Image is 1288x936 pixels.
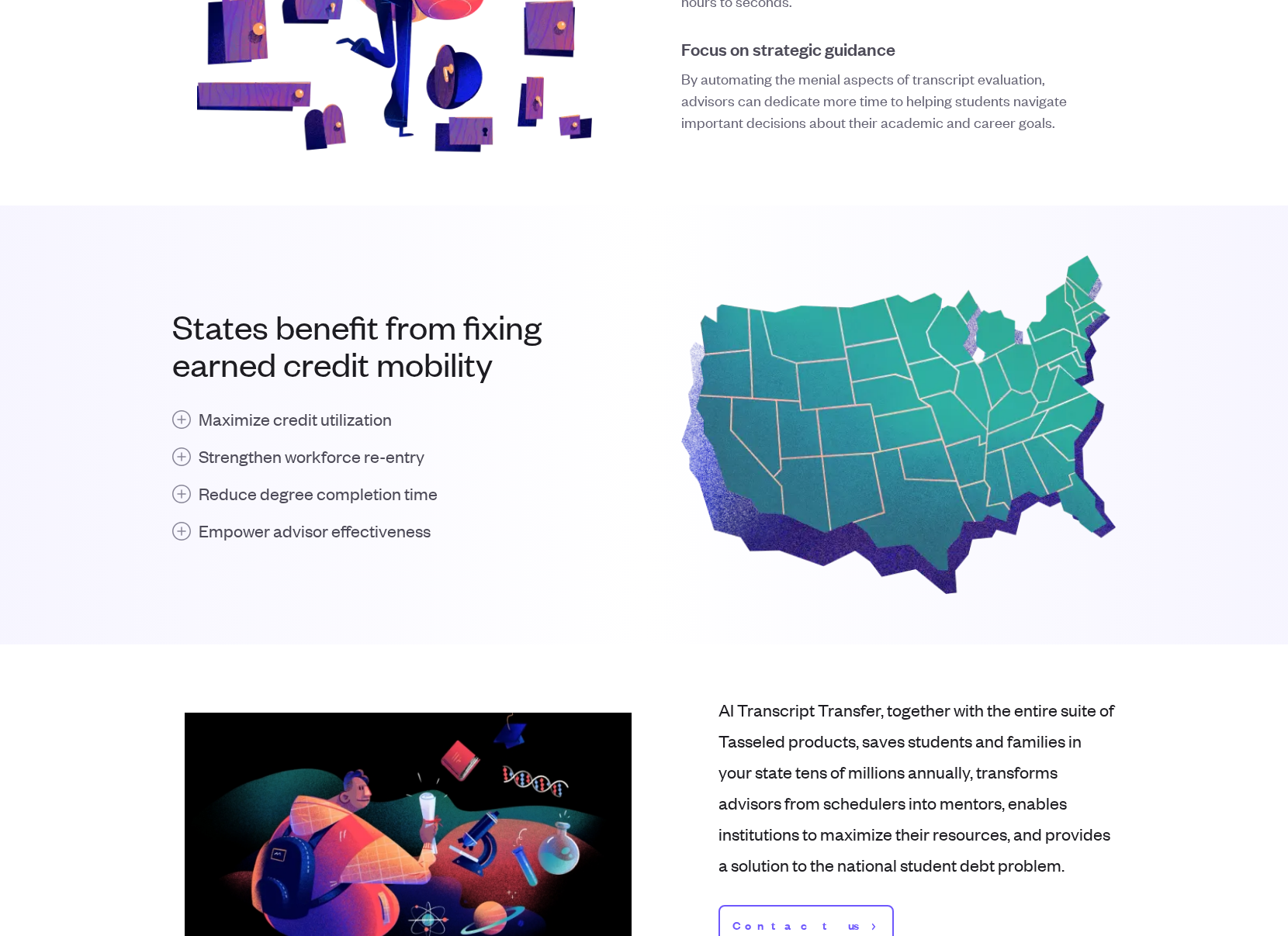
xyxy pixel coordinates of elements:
[199,406,392,431] h4: Maximize credit utilization
[718,694,1116,880] h3: AI Transcript Transfer, together with the entire suite of Tasseled products, saves students and f...
[172,481,607,506] button: Reduce degree completion time
[172,518,607,543] button: Empower advisor effectiveness
[681,67,1091,133] p: By automating the menial aspects of transcript evaluation, advisors can dedicate more time to hel...
[172,406,607,431] button: Maximize credit utilization
[172,307,607,382] h3: States benefit from fixing earned credit mobility
[732,916,866,934] span: Contact us
[199,444,424,468] h4: Strengthen workforce re-entry
[681,36,1091,61] h5: Focus on strategic guidance
[199,518,431,543] h4: Empower advisor effectiveness
[172,444,607,468] button: Strengthen workforce re-entry
[199,481,438,506] h4: Reduce degree completion time
[681,255,1116,595] img: United States map highlighting state coverage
